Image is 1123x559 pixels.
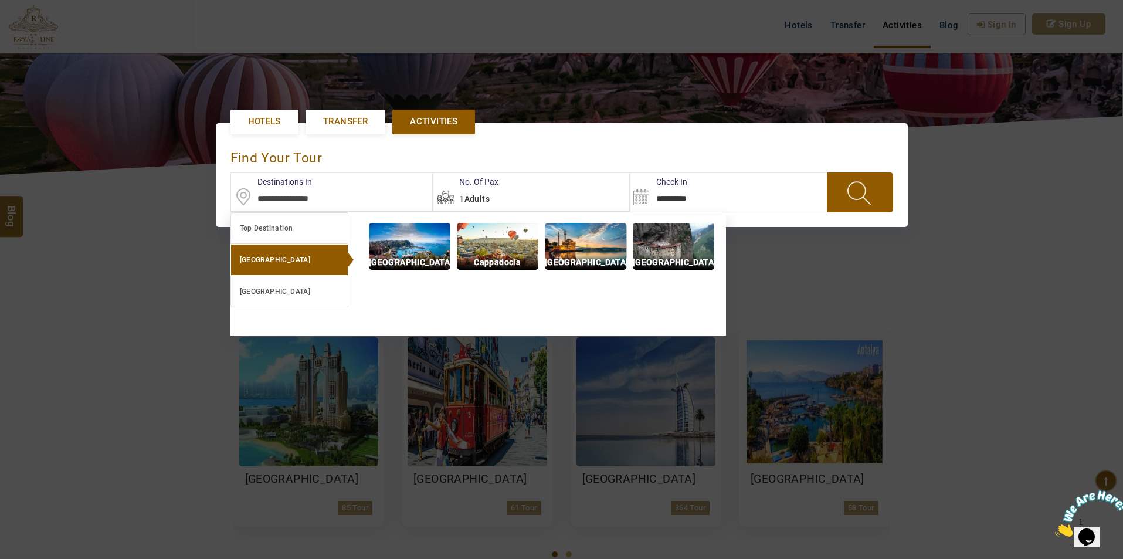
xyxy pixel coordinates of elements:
[306,110,385,134] a: Transfer
[392,110,475,134] a: Activities
[369,223,450,270] img: img
[633,223,714,270] img: img
[369,256,450,269] p: [GEOGRAPHIC_DATA]
[248,116,281,128] span: Hotels
[433,176,498,188] label: No. Of Pax
[240,287,311,296] b: [GEOGRAPHIC_DATA]
[240,224,293,232] b: Top Destination
[459,194,490,204] span: 1Adults
[545,223,626,270] img: img
[630,176,687,188] label: Check In
[5,5,77,51] img: Chat attention grabber
[545,256,626,269] p: [GEOGRAPHIC_DATA]
[457,256,538,269] p: Cappadocia
[5,5,9,15] span: 1
[231,176,312,188] label: Destinations In
[230,244,348,276] a: [GEOGRAPHIC_DATA]
[323,116,368,128] span: Transfer
[230,212,348,244] a: Top Destination
[230,276,348,307] a: [GEOGRAPHIC_DATA]
[230,110,298,134] a: Hotels
[240,256,311,264] b: [GEOGRAPHIC_DATA]
[230,138,893,172] div: find your Tour
[633,256,714,269] p: [GEOGRAPHIC_DATA]
[410,116,457,128] span: Activities
[1050,486,1123,541] iframe: chat widget
[457,223,538,270] img: img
